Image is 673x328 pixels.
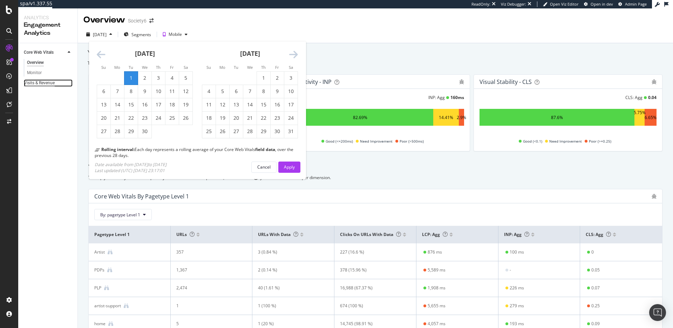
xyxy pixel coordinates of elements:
td: Tuesday, May 20, 2025 [230,111,243,125]
div: 2,474 [176,285,240,291]
td: Saturday, April 12, 2025 [179,85,193,98]
div: 2 [271,74,284,81]
td: Saturday, May 24, 2025 [284,111,298,125]
small: Sa [184,65,188,70]
td: Wednesday, May 28, 2025 [243,125,257,138]
div: 27 [230,128,243,135]
td: Wednesday, April 2, 2025 [138,71,152,85]
div: Viz Debugger: [501,1,526,7]
div: 25 [165,114,179,122]
a: Visits & Revenue [24,79,73,87]
div: To help you identify where to improve your website's user experience, we your Core Web Vitals per... [88,175,662,181]
td: Tuesday, April 15, 2025 [124,98,138,111]
div: Overview [27,59,44,66]
div: 5 [216,88,229,95]
div: 2.9% [457,114,466,120]
td: Friday, May 23, 2025 [271,111,284,125]
div: Apply [284,164,295,170]
div: 14 [243,101,257,108]
td: Thursday, April 10, 2025 [152,85,165,98]
div: 5 [176,321,240,327]
div: 4,057 ms [428,321,446,327]
div: 30 [271,128,284,135]
div: 24 [152,114,165,122]
small: Su [101,65,106,70]
div: 193 ms [510,321,524,327]
div: 17 [152,101,165,108]
div: 1 [176,303,240,309]
div: 26 [216,128,229,135]
td: Saturday, May 31, 2025 [284,125,298,138]
div: 5,655 ms [428,303,446,309]
div: Society6 [128,17,147,24]
span: Poor (>=0.25) [589,137,611,145]
td: Monday, April 28, 2025 [111,125,124,138]
small: We [247,65,253,70]
td: Thursday, April 17, 2025 [152,98,165,111]
span: Good (<=200ms) [326,137,353,145]
td: Monday, May 12, 2025 [216,98,230,111]
div: 15 [257,101,270,108]
div: - [510,267,511,273]
small: Th [261,65,266,70]
td: Wednesday, May 7, 2025 [243,85,257,98]
button: Segments [121,29,154,40]
div: 16 [271,101,284,108]
span: URLs with data [258,231,298,237]
a: Core Web Vitals [24,49,66,56]
td: Thursday, May 1, 2025 [257,71,271,85]
td: Wednesday, April 23, 2025 [138,111,152,125]
span: By: pagetype Level 1 [100,212,140,218]
td: Saturday, April 5, 2025 [179,71,193,85]
td: Sunday, May 18, 2025 [202,111,216,125]
div: 12 [216,101,229,108]
div: This dashboard represents how Google measures your website's user experience based on [88,60,663,66]
div: Move backward to switch to the previous month. [97,50,106,60]
strong: [DATE] [135,49,155,58]
td: Friday, May 9, 2025 [271,85,284,98]
div: 40 (1.61 %) [258,285,321,291]
button: By: pagetype Level 1 [94,209,152,220]
div: 0.07 [591,285,600,291]
div: 19 [179,101,192,108]
td: Monday, May 5, 2025 [216,85,230,98]
div: 1 (20 %) [258,321,321,327]
small: Tu [234,65,238,70]
td: Sunday, April 20, 2025 [97,111,111,125]
div: PLP [94,285,101,291]
div: 3 [284,74,298,81]
td: Saturday, May 10, 2025 [284,85,298,98]
div: Mobile [169,32,182,37]
td: Sunday, April 27, 2025 [97,125,111,138]
td: Tuesday, May 13, 2025 [230,98,243,111]
div: 13 [97,101,110,108]
td: Friday, April 25, 2025 [165,111,179,125]
div: 357 [176,249,240,255]
div: 674 (100 %) [340,303,403,309]
b: field data [255,146,275,152]
div: 3 (0.84 %) [258,249,321,255]
span: Need Improvement [549,137,582,145]
td: Tuesday, April 22, 2025 [124,111,138,125]
div: Last updated (UTC) [DATE] 23:17:01 [95,168,166,173]
button: Mobile [160,29,190,40]
div: bug [459,79,464,84]
td: Selected. Tuesday, April 1, 2025 [124,71,138,85]
div: Analytics [24,14,72,21]
div: 14,745 (98.91 %) [340,321,403,327]
td: Sunday, April 13, 2025 [97,98,111,111]
div: Your performance by dimension [88,163,662,172]
small: Tu [129,65,133,70]
div: 876 ms [428,249,442,255]
a: Open Viz Editor [543,1,579,7]
div: 82.69% [353,114,367,120]
div: 8 [257,88,270,95]
div: Date available from [DATE] to [DATE] [95,162,166,168]
div: 7 [111,88,124,95]
div: Visual Stability - CLS [480,78,532,85]
div: 100 ms [510,249,524,255]
div: Engagement Analytics [24,21,72,37]
div: Move forward to switch to the next month. [289,50,298,60]
div: 226 ms [510,285,524,291]
div: 0.25 [591,303,600,309]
